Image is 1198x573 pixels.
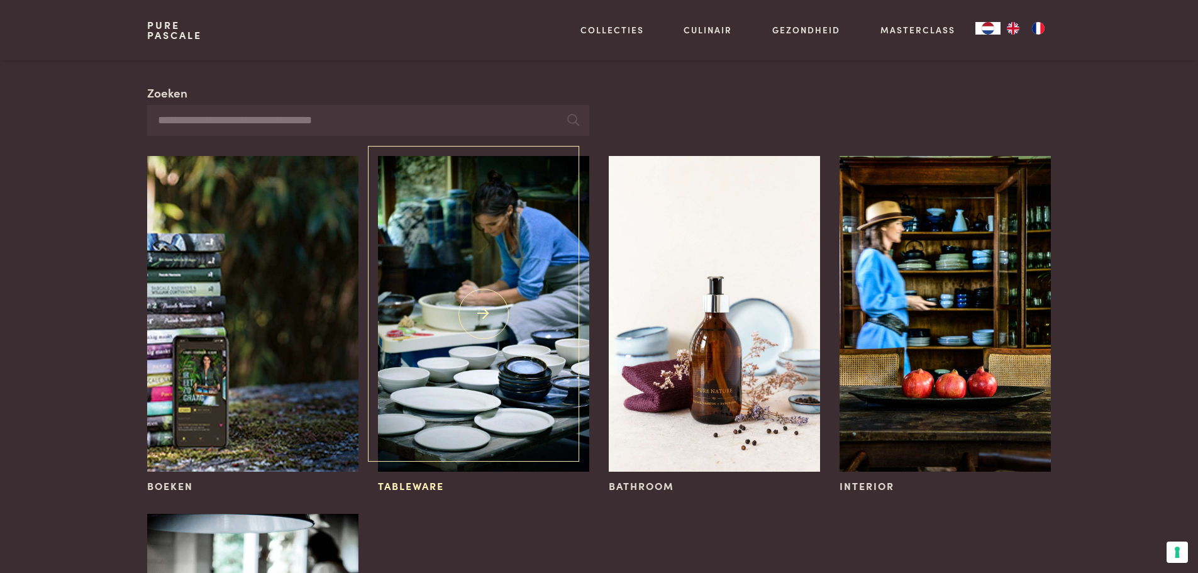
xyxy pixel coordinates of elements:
a: NL [975,22,1001,35]
a: Tableware Tableware [378,156,589,494]
ul: Language list [1001,22,1051,35]
div: Language [975,22,1001,35]
img: Interior [840,156,1050,472]
a: Collecties [580,23,644,36]
span: Bathroom [609,479,674,494]
span: Boeken [147,479,193,494]
span: Tableware [378,479,444,494]
a: Masterclass [880,23,955,36]
a: Culinair [684,23,732,36]
span: Interior [840,479,894,494]
a: Gezondheid [772,23,840,36]
a: Bathroom Bathroom [609,156,819,494]
img: Tableware [378,156,589,472]
a: EN [1001,22,1026,35]
a: Interior Interior [840,156,1050,494]
img: Bathroom [609,156,819,472]
aside: Language selected: Nederlands [975,22,1051,35]
img: Boeken [147,156,358,472]
a: FR [1026,22,1051,35]
a: Boeken Boeken [147,156,358,494]
button: Uw voorkeuren voor toestemming voor trackingtechnologieën [1167,542,1188,563]
label: Zoeken [147,84,187,102]
a: PurePascale [147,20,202,40]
